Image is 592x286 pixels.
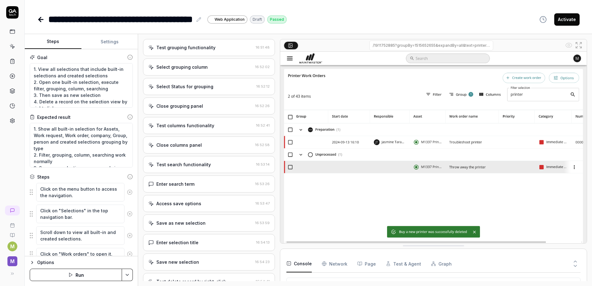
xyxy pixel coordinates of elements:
div: Select Status for grouping [156,83,213,90]
button: Console [286,255,312,272]
div: Test delete record by right-click [156,278,226,285]
div: Save as new selection [156,220,206,226]
button: Show all interative elements [564,40,574,50]
button: Remove step [124,186,135,198]
time: 16:54:41 [256,279,270,284]
button: Steps [25,34,81,49]
button: Remove step [124,208,135,220]
div: Goal [37,54,47,61]
button: M [2,251,22,267]
a: Book a call with us [2,218,22,228]
button: Open in full screen [574,40,584,50]
div: Close columns panel [156,142,202,148]
div: Suggestions [30,183,133,202]
div: Enter search term [156,181,194,187]
button: Options [30,259,133,266]
time: 16:52:41 [256,123,270,128]
time: 16:51:48 [256,45,270,50]
time: 16:53:47 [255,201,270,206]
div: Expected result [37,114,71,120]
div: Save new selection [156,259,199,265]
div: Test columns functionality [156,122,214,129]
div: Close grouping panel [156,103,203,109]
button: Settings [81,34,138,49]
div: Test search functionality [156,161,211,168]
a: New conversation [5,206,20,215]
button: Activate [554,13,580,26]
button: Test & Agent [386,255,421,272]
time: 16:53:26 [255,182,270,186]
img: Screenshot [280,52,587,243]
span: Web Application [215,17,245,22]
div: Passed [267,15,287,24]
div: Enter selection title [156,239,198,246]
button: M [7,241,17,251]
button: Page [357,255,376,272]
button: Remove step [124,248,135,260]
span: M [7,256,17,266]
div: Suggestions [30,226,133,245]
div: Select grouping column [156,64,208,70]
time: 16:52:58 [255,143,270,147]
button: Network [322,255,347,272]
a: Documentation [2,228,22,238]
div: Suggestions [30,204,133,223]
time: 16:54:13 [256,240,270,245]
div: Draft [250,15,265,24]
time: 16:52:26 [255,104,270,108]
button: Graph [431,255,452,272]
div: Suggestions [30,248,133,261]
time: 16:54:23 [255,260,270,264]
button: Run [30,269,122,281]
time: 16:52:12 [256,84,270,89]
button: View version history [536,13,551,26]
div: Test grouping functionality [156,44,215,51]
time: 16:53:59 [255,221,270,225]
div: Options [37,259,133,266]
button: Remove step [124,229,135,242]
time: 16:53:14 [256,162,270,167]
time: 16:52:02 [255,65,270,69]
div: Steps [37,174,50,180]
div: Access save options [156,200,201,207]
a: Web Application [207,15,247,24]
